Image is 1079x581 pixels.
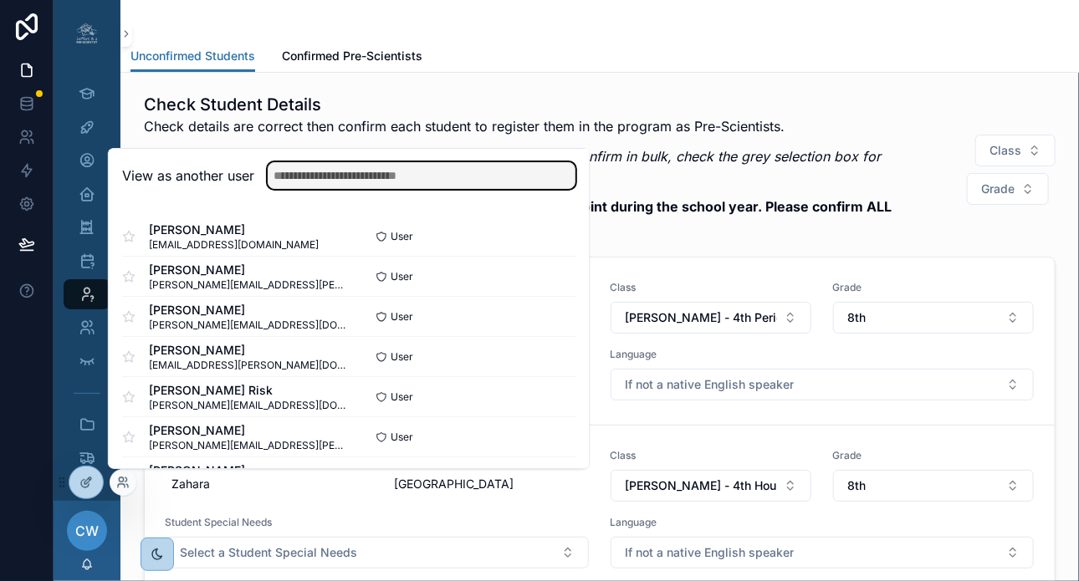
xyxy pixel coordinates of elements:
[282,48,422,64] span: Confirmed Pre-Scientists
[149,319,349,332] span: [PERSON_NAME][EMAIL_ADDRESS][DOMAIN_NAME]
[171,476,361,492] span: Zahara
[391,350,413,364] span: User
[74,20,100,47] img: App logo
[149,302,349,319] span: [PERSON_NAME]
[610,348,1035,361] span: Language
[149,222,319,238] span: [PERSON_NAME]
[145,257,1055,426] a: First NameA'LaysiaLast Name[PERSON_NAME]ClassSelect ButtonGradeSelect ButtonStudent Special Needs...
[391,270,413,283] span: User
[149,278,349,292] span: [PERSON_NAME][EMAIL_ADDRESS][PERSON_NAME][DOMAIN_NAME]
[611,302,811,334] button: Select Button
[149,342,349,359] span: [PERSON_NAME]
[391,310,413,324] span: User
[610,516,1035,529] span: Language
[833,470,1034,502] button: Select Button
[149,238,319,252] span: [EMAIL_ADDRESS][DOMAIN_NAME]
[625,376,794,393] span: If not a native English speaker
[122,166,254,186] h2: View as another user
[611,369,1034,400] button: Select Button
[149,382,349,399] span: [PERSON_NAME] Risk
[130,41,255,73] a: Unconfirmed Students
[54,67,120,501] div: scrollable content
[832,449,1035,462] span: Grade
[130,48,255,64] span: Unconfirmed Students
[282,41,422,74] a: Confirmed Pre-Scientists
[166,537,589,568] button: Select Button
[610,449,812,462] span: Class
[149,359,349,372] span: [EMAIL_ADDRESS][PERSON_NAME][DOMAIN_NAME]
[149,462,319,479] span: [PERSON_NAME]
[975,135,1056,166] button: Select Button
[149,399,349,412] span: [PERSON_NAME][EMAIL_ADDRESS][DOMAIN_NAME]
[610,281,812,294] span: Class
[180,544,357,561] span: Select a Student Special Needs
[144,116,906,136] p: Check details are correct then confirm each student to register them in the program as Pre-Scient...
[990,142,1021,159] span: Class
[611,470,811,502] button: Select Button
[847,477,866,494] span: 8th
[847,309,866,326] span: 8th
[391,390,413,404] span: User
[391,230,413,243] span: User
[149,262,349,278] span: [PERSON_NAME]
[981,181,1015,197] span: Grade
[625,477,777,494] span: [PERSON_NAME] - 4th Hour
[391,431,413,444] span: User
[833,302,1034,334] button: Select Button
[149,439,349,452] span: [PERSON_NAME][EMAIL_ADDRESS][PERSON_NAME][DOMAIN_NAME]
[165,516,590,529] span: Student Special Needs
[832,281,1035,294] span: Grade
[967,173,1049,205] button: Select Button
[394,476,583,492] span: [GEOGRAPHIC_DATA]
[75,521,99,541] span: CW
[611,537,1034,568] button: Select Button
[625,544,794,561] span: If not a native English speaker
[149,422,349,439] span: [PERSON_NAME]
[625,309,777,326] span: [PERSON_NAME] - 4th Period
[144,93,906,116] h1: Check Student Details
